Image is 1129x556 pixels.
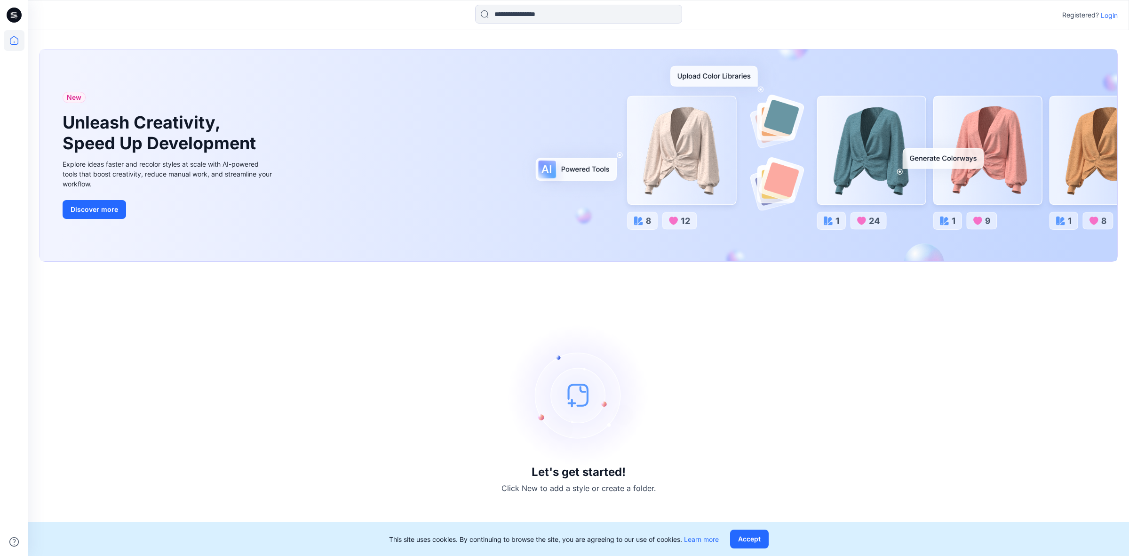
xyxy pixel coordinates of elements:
a: Discover more [63,200,274,219]
p: Login [1101,10,1118,20]
div: Explore ideas faster and recolor styles at scale with AI-powered tools that boost creativity, red... [63,159,274,189]
p: Registered? [1062,9,1099,21]
span: New [67,92,81,103]
button: Discover more [63,200,126,219]
button: Accept [730,530,769,548]
p: This site uses cookies. By continuing to browse the site, you are agreeing to our use of cookies. [389,534,719,544]
img: empty-state-image.svg [508,324,649,466]
p: Click New to add a style or create a folder. [501,483,656,494]
h3: Let's get started! [532,466,626,479]
h1: Unleash Creativity, Speed Up Development [63,113,260,153]
a: Learn more [684,535,719,543]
